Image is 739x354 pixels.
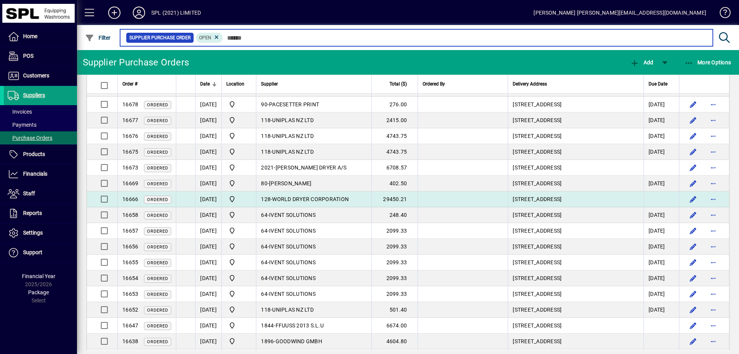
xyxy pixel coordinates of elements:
[226,337,251,346] span: SPL (2021) Limited
[4,47,77,66] a: POS
[533,7,706,19] div: [PERSON_NAME] [PERSON_NAME][EMAIL_ADDRESS][DOMAIN_NAME]
[508,144,644,160] td: [STREET_ADDRESS]
[707,209,719,221] button: More options
[628,55,655,69] button: Add
[122,101,138,107] span: 16678
[147,181,168,186] span: Ordered
[707,304,719,316] button: More options
[684,59,731,65] span: More Options
[649,80,667,88] span: Due Date
[256,223,371,239] td: -
[8,122,37,128] span: Payments
[707,272,719,284] button: More options
[423,80,445,88] span: Ordered By
[195,223,221,239] td: [DATE]
[8,135,52,141] span: Purchase Orders
[261,212,268,218] span: 64
[644,97,679,112] td: [DATE]
[122,117,138,123] span: 16677
[707,130,719,142] button: More options
[147,118,168,123] span: Ordered
[147,308,168,313] span: Ordered
[226,258,251,267] span: SPL (2021) Limited
[508,223,644,239] td: [STREET_ADDRESS]
[261,80,367,88] div: Supplier
[261,149,271,155] span: 118
[371,112,418,128] td: 2415.00
[23,230,43,236] span: Settings
[147,102,168,107] span: Ordered
[687,177,699,190] button: Edit
[147,134,168,139] span: Ordered
[195,302,221,318] td: [DATE]
[371,223,418,239] td: 2099.33
[508,255,644,270] td: [STREET_ADDRESS]
[256,176,371,191] td: -
[371,97,418,112] td: 276.00
[644,286,679,302] td: [DATE]
[226,195,251,204] span: SPL (2021) Limited
[122,164,138,171] span: 16673
[4,204,77,223] a: Reports
[83,56,189,69] div: Supplier Purchase Orders
[4,243,77,262] a: Support
[28,289,49,295] span: Package
[272,149,314,155] span: UNIPLAS NZ LTD
[226,80,244,88] span: Location
[83,31,113,45] button: Filter
[269,291,316,297] span: IVENT SOLUTIONS
[129,34,191,42] span: Supplier Purchase Order
[644,223,679,239] td: [DATE]
[23,92,45,98] span: Suppliers
[276,322,324,329] span: FFUUSS 2013 S.L.U
[195,176,221,191] td: [DATE]
[682,55,733,69] button: More Options
[707,256,719,268] button: More options
[707,98,719,111] button: More options
[687,288,699,300] button: Edit
[256,144,371,160] td: -
[122,275,138,281] span: 16654
[4,164,77,184] a: Financials
[371,318,418,334] td: 6674.00
[508,128,644,144] td: [STREET_ADDRESS]
[122,307,138,313] span: 16652
[147,339,168,344] span: Ordered
[687,335,699,347] button: Edit
[23,72,49,79] span: Customers
[261,307,271,313] span: 118
[630,59,653,65] span: Add
[707,319,719,332] button: More options
[371,160,418,176] td: 6708.57
[707,146,719,158] button: More options
[687,225,699,237] button: Edit
[195,318,221,334] td: [DATE]
[390,80,407,88] span: Total ($)
[122,228,138,234] span: 16657
[256,318,371,334] td: -
[371,255,418,270] td: 2099.33
[122,196,138,202] span: 16666
[226,80,251,88] div: Location
[276,164,347,171] span: [PERSON_NAME] DRYER A/S
[226,147,251,156] span: SPL (2021) Limited
[687,146,699,158] button: Edit
[707,82,719,95] button: More options
[371,334,418,349] td: 4604.80
[261,180,268,186] span: 80
[272,133,314,139] span: UNIPLAS NZ LTD
[687,304,699,316] button: Edit
[256,97,371,112] td: -
[508,334,644,349] td: [STREET_ADDRESS]
[256,302,371,318] td: -
[707,225,719,237] button: More options
[147,292,168,297] span: Ordered
[269,275,316,281] span: IVENT SOLUTIONS
[122,149,138,155] span: 16675
[269,180,311,186] span: [PERSON_NAME]
[508,207,644,223] td: [STREET_ADDRESS]
[707,114,719,126] button: More options
[122,180,138,186] span: 16669
[371,270,418,286] td: 2099.33
[269,259,316,265] span: IVENT SOLUTIONS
